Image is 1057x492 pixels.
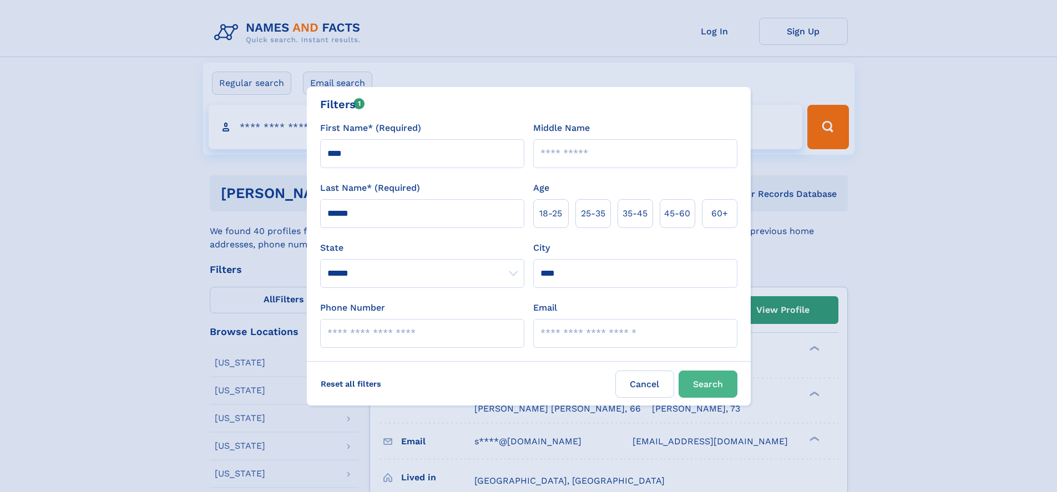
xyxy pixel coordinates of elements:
[533,121,590,135] label: Middle Name
[664,207,690,220] span: 45‑60
[320,121,421,135] label: First Name* (Required)
[533,241,550,255] label: City
[533,301,557,315] label: Email
[623,207,648,220] span: 35‑45
[313,371,388,397] label: Reset all filters
[320,96,365,113] div: Filters
[320,181,420,195] label: Last Name* (Required)
[679,371,737,398] button: Search
[320,301,385,315] label: Phone Number
[539,207,562,220] span: 18‑25
[533,181,549,195] label: Age
[615,371,674,398] label: Cancel
[711,207,728,220] span: 60+
[320,241,524,255] label: State
[581,207,605,220] span: 25‑35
